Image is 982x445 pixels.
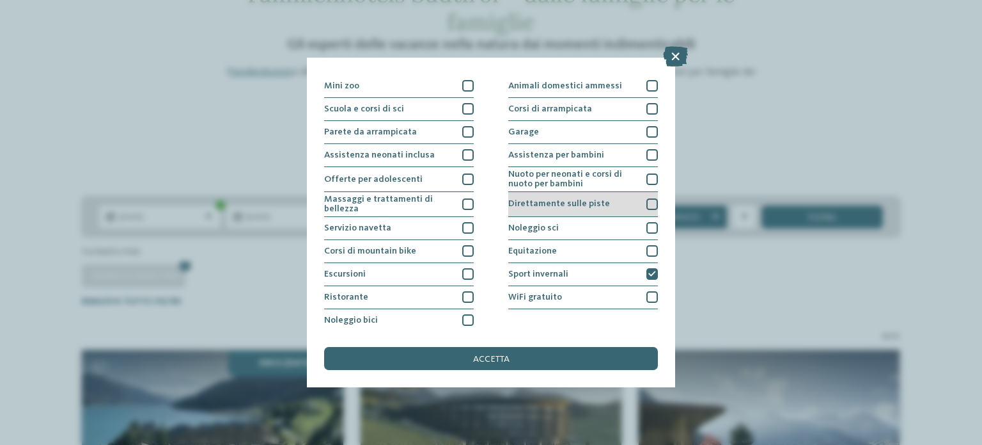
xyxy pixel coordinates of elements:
[508,127,539,136] span: Garage
[324,195,454,213] span: Massaggi e trattamenti di bellezza
[324,150,435,159] span: Assistenza neonati inclusa
[324,104,404,113] span: Scuola e corsi di sci
[324,81,359,90] span: Mini zoo
[508,247,557,255] span: Equitazione
[508,293,562,302] span: WiFi gratuito
[324,316,378,325] span: Noleggio bici
[508,170,638,188] span: Nuoto per neonati e corsi di nuoto per bambini
[508,150,604,159] span: Assistenza per bambini
[508,199,610,208] span: Direttamente sulle piste
[508,81,622,90] span: Animali domestici ammessi
[324,223,391,232] span: Servizio navetta
[324,293,368,302] span: Ristorante
[324,247,416,255] span: Corsi di mountain bike
[508,223,559,232] span: Noleggio sci
[508,104,592,113] span: Corsi di arrampicata
[324,270,366,279] span: Escursioni
[324,175,423,184] span: Offerte per adolescenti
[473,355,510,364] span: accetta
[324,127,417,136] span: Parete da arrampicata
[508,270,568,279] span: Sport invernali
